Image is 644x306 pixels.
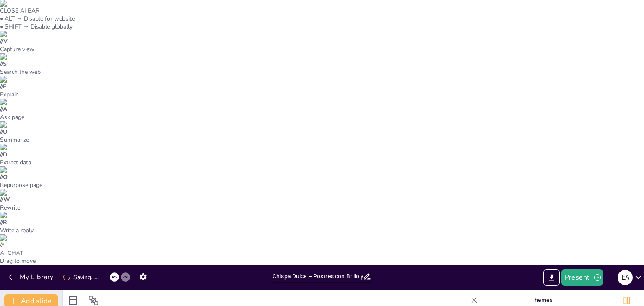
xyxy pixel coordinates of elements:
button: Export to PowerPoint [543,269,560,286]
button: E A [618,269,633,286]
button: My Library [6,270,57,284]
div: Saving...... [63,273,99,281]
button: Present [561,269,603,286]
input: Insert title [273,270,363,283]
div: E A [618,270,633,285]
span: Position [88,296,99,306]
